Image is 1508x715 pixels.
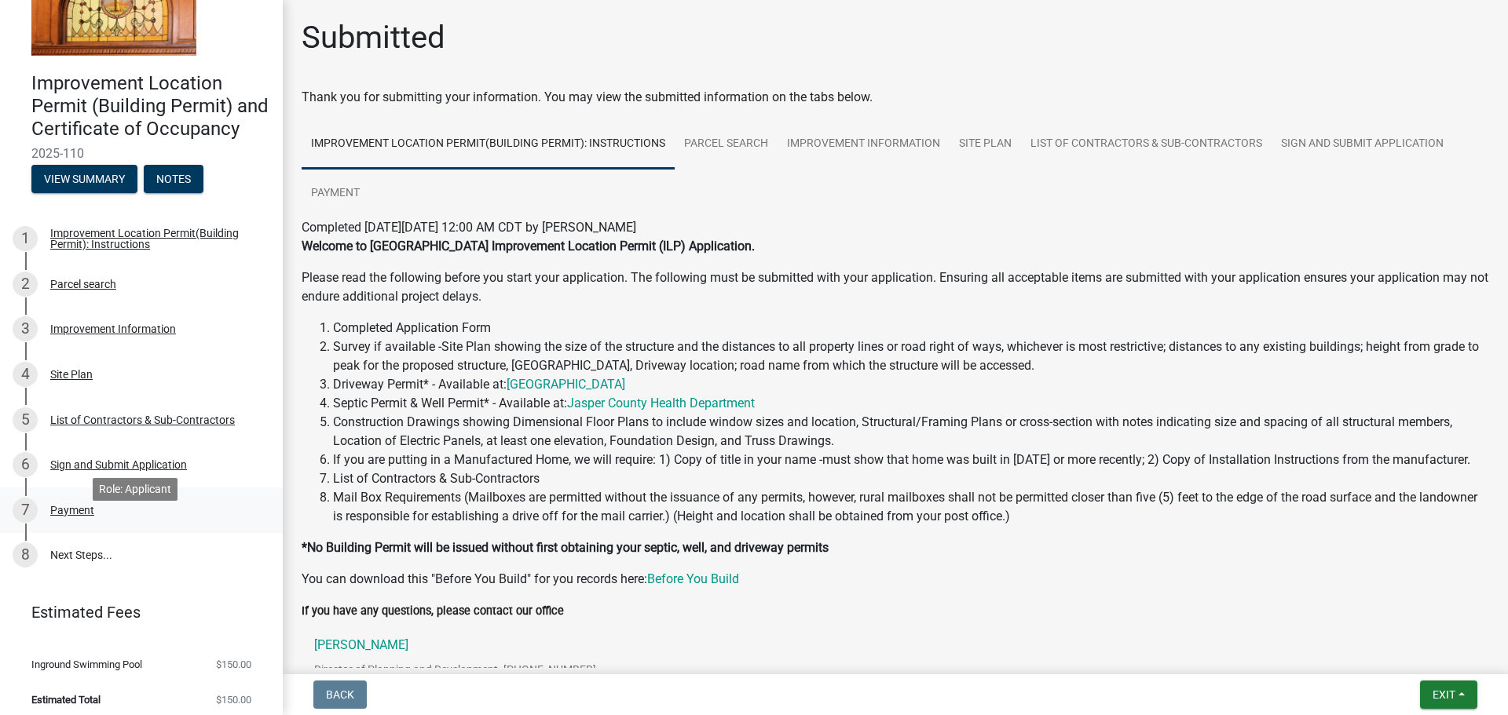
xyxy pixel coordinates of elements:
[31,174,137,187] wm-modal-confirm: Summary
[778,119,950,170] a: Improvement Information
[50,228,258,250] div: Improvement Location Permit(Building Permit): Instructions
[302,19,445,57] h1: Submitted
[647,571,739,586] a: Before You Build
[13,226,38,251] div: 1
[313,680,367,709] button: Back
[13,452,38,477] div: 6
[144,165,203,193] button: Notes
[675,119,778,170] a: Parcel search
[144,174,203,187] wm-modal-confirm: Notes
[93,478,178,501] div: Role: Applicant
[302,268,1489,306] p: Please read the following before you start your application. The following must be submitted with...
[216,695,251,705] span: $150.00
[302,570,1489,589] p: You can download this "Before You Build" for you records here:
[13,542,38,567] div: 8
[302,88,1489,107] div: Thank you for submitting your information. You may view the submitted information on the tabs below.
[1021,119,1272,170] a: List of Contractors & Sub-Contractors
[333,375,1489,394] li: Driveway Permit* - Available at:
[333,413,1489,451] li: Construction Drawings showing Dimensional Floor Plans to include window sizes and location, Struc...
[31,72,270,140] h4: Improvement Location Permit (Building Permit) and Certificate of Occupancy
[50,505,94,516] div: Payment
[1433,688,1455,701] span: Exit
[302,239,755,254] strong: Welcome to [GEOGRAPHIC_DATA] Improvement Location Permit (ILP) Application.
[31,695,101,705] span: Estimated Total
[507,377,625,392] a: [GEOGRAPHIC_DATA]
[333,488,1489,526] li: Mail Box Requirements (Mailboxes are permitted without the issuance of any permits, however, rura...
[31,165,137,193] button: View Summary
[1420,680,1477,709] button: Exit
[13,407,38,432] div: 5
[333,337,1489,375] li: Survey if available -Site Plan showing the size of the structure and the distances to all propert...
[302,220,636,235] span: Completed [DATE][DATE] 12:00 AM CDT by [PERSON_NAME]
[13,596,258,628] a: Estimated Fees
[302,626,1489,700] a: [PERSON_NAME]Director of Planning and Development- [PHONE_NUMBER]
[50,369,93,380] div: Site Plan
[302,540,829,555] strong: *No Building Permit will be issued without first obtaining your septic, well, and driveway permits
[314,664,621,675] p: Director of Planning and Development
[50,323,176,334] div: Improvement Information
[13,362,38,387] div: 4
[950,119,1021,170] a: Site Plan
[333,319,1489,337] li: Completed Application Form
[13,316,38,341] div: 3
[50,459,187,470] div: Sign and Submit Application
[31,146,251,161] span: 2025-110
[1272,119,1453,170] a: Sign and Submit Application
[13,272,38,297] div: 2
[567,396,755,410] a: Jasper County Health Department
[302,169,369,219] a: Payment
[31,659,142,669] span: Inground Swimming Pool
[216,659,251,669] span: $150.00
[333,469,1489,488] li: List of Contractors & Sub-Contractors
[302,119,675,170] a: Improvement Location Permit(Building Permit): Instructions
[326,688,354,701] span: Back
[314,639,596,651] p: [PERSON_NAME]
[50,279,116,290] div: Parcel search
[13,498,38,523] div: 7
[333,394,1489,413] li: Septic Permit & Well Permit* - Available at:
[302,606,564,617] label: If you have any questions, please contact our office
[50,414,235,425] div: List of Contractors & Sub-Contractors
[333,451,1489,469] li: If you are putting in a Manufactured Home, we will require: 1) Copy of title in your name -must s...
